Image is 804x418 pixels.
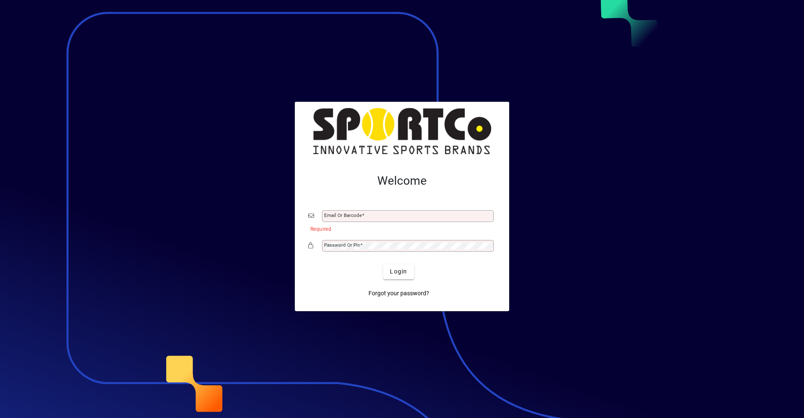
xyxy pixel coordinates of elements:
[324,242,360,248] mat-label: Password or Pin
[383,264,414,279] button: Login
[308,174,496,188] h2: Welcome
[368,289,429,298] span: Forgot your password?
[310,224,489,233] mat-error: Required
[324,212,362,218] mat-label: Email or Barcode
[390,267,407,276] span: Login
[365,286,433,301] a: Forgot your password?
